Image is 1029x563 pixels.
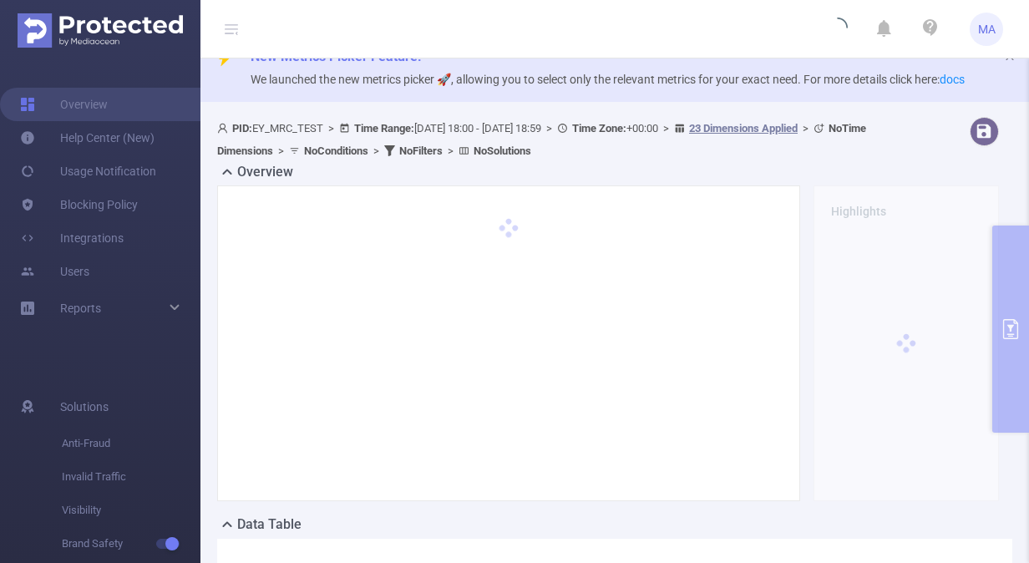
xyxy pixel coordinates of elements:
span: MA [978,13,996,46]
a: Reports [60,292,101,325]
a: Integrations [20,221,124,255]
span: Anti-Fraud [62,427,200,460]
span: > [368,145,384,157]
i: icon: thunderbolt [217,50,234,67]
span: Reports [60,302,101,315]
span: Brand Safety [62,527,200,560]
b: No Filters [399,145,443,157]
b: Time Range: [354,122,414,134]
a: Users [20,255,89,288]
u: 23 Dimensions Applied [689,122,798,134]
a: Help Center (New) [20,121,155,155]
span: Solutions [60,390,109,424]
span: EY_MRC_TEST [DATE] 18:00 - [DATE] 18:59 +00:00 [217,122,866,157]
a: Blocking Policy [20,188,138,221]
b: PID: [232,122,252,134]
i: icon: loading [828,18,848,41]
b: Time Zone: [572,122,626,134]
a: Overview [20,88,108,121]
h2: Data Table [237,515,302,535]
a: docs [940,73,965,86]
i: icon: user [217,123,232,134]
b: No Conditions [304,145,368,157]
img: Protected Media [18,13,183,48]
span: Invalid Traffic [62,460,200,494]
span: > [323,122,339,134]
span: > [798,122,814,134]
h2: Overview [237,162,293,182]
span: > [541,122,557,134]
span: > [658,122,674,134]
span: Visibility [62,494,200,527]
b: No Solutions [474,145,531,157]
span: > [443,145,459,157]
a: Usage Notification [20,155,156,188]
span: > [273,145,289,157]
span: We launched the new metrics picker 🚀, allowing you to select only the relevant metrics for your e... [251,73,965,86]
